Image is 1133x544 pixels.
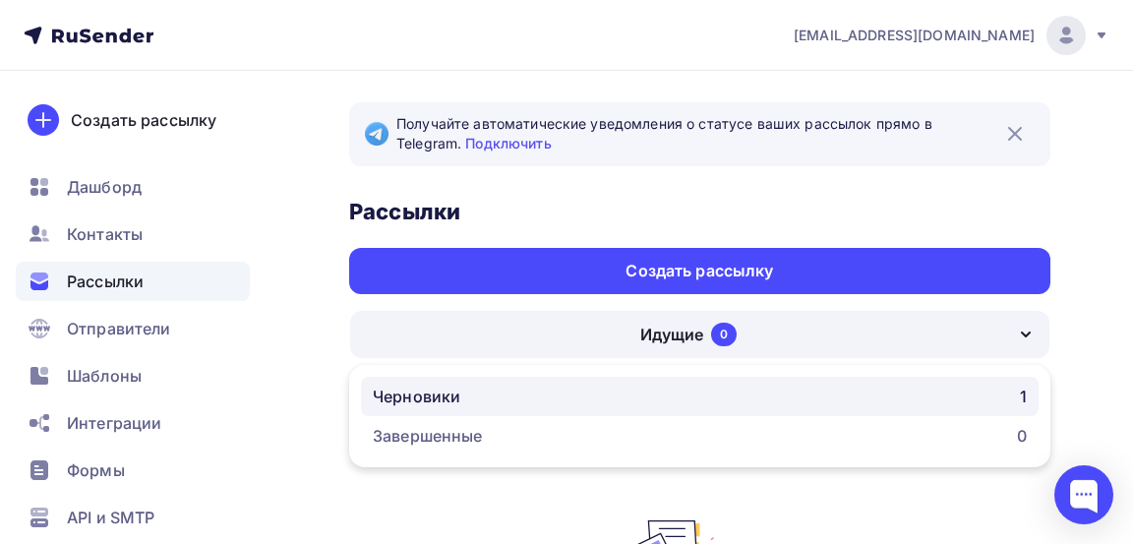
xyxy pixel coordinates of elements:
[16,451,250,490] a: Формы
[373,385,460,408] div: Черновики
[16,262,250,301] a: Рассылки
[711,323,737,346] div: 0
[794,16,1109,55] a: [EMAIL_ADDRESS][DOMAIN_NAME]
[67,317,171,340] span: Отправители
[396,114,1035,154] span: Получайте автоматические уведомления о статусе ваших рассылок прямо в Telegram.
[67,222,143,246] span: Контакты
[71,108,216,132] div: Создать рассылку
[67,458,125,482] span: Формы
[67,411,161,435] span: Интеграции
[640,323,703,346] div: Идущие
[67,270,144,293] span: Рассылки
[365,122,388,146] img: Telegram
[349,310,1050,359] button: Идущие 0
[794,26,1035,45] span: [EMAIL_ADDRESS][DOMAIN_NAME]
[67,175,142,199] span: Дашборд
[373,424,483,448] div: Завершенные
[1020,385,1027,408] div: 1
[349,365,1050,467] ul: Идущие 0
[349,198,1050,225] h3: Рассылки
[67,364,142,388] span: Шаблоны
[67,506,154,529] span: API и SMTP
[465,135,551,151] a: Подключить
[16,167,250,207] a: Дашборд
[16,356,250,395] a: Шаблоны
[16,309,250,348] a: Отправители
[626,260,773,282] div: Создать рассылку
[16,214,250,254] a: Контакты
[1017,424,1027,448] div: 0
